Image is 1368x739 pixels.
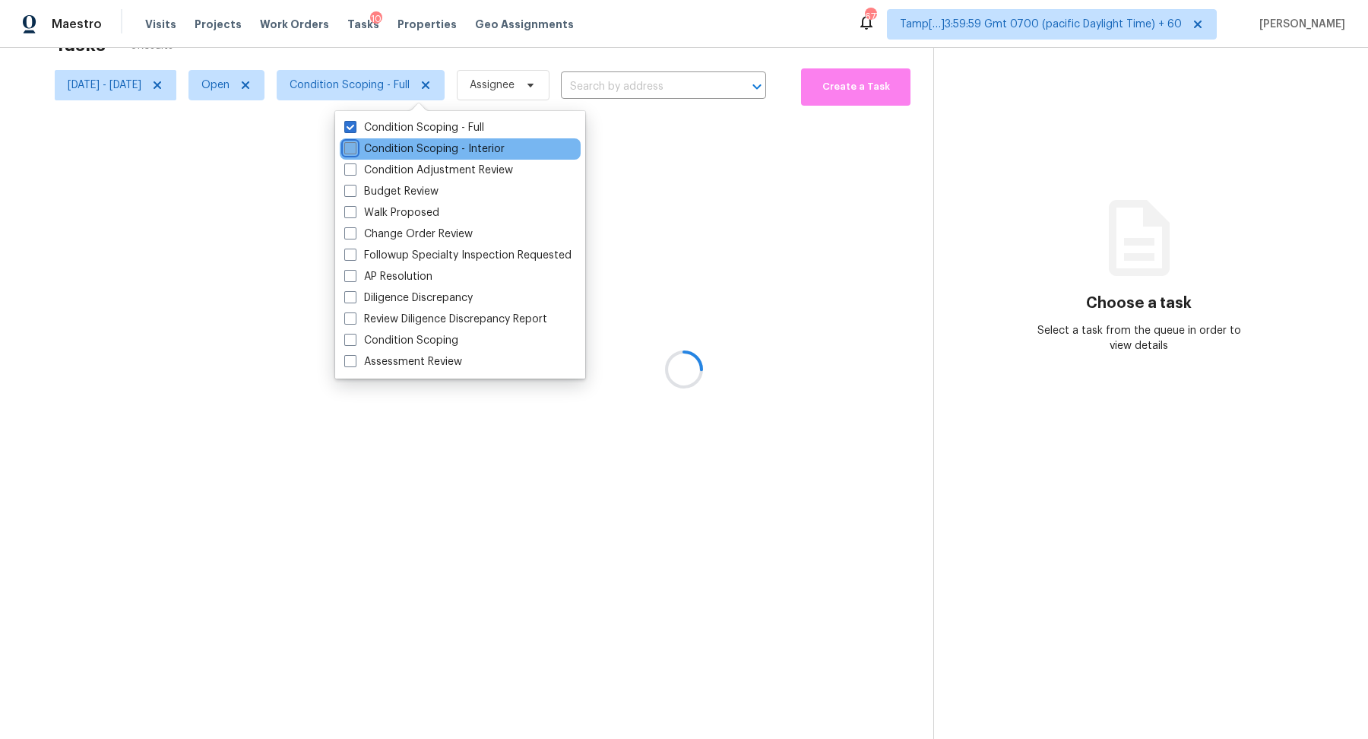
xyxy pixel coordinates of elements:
label: Walk Proposed [344,205,439,220]
label: Condition Adjustment Review [344,163,513,178]
label: Budget Review [344,184,439,199]
label: AP Resolution [344,269,432,284]
div: 677 [865,9,876,24]
label: Review Diligence Discrepancy Report [344,312,547,327]
label: Assessment Review [344,354,462,369]
label: Condition Scoping [344,333,458,348]
label: Change Order Review [344,227,473,242]
label: Diligence Discrepancy [344,290,473,306]
label: Followup Specialty Inspection Requested [344,248,572,263]
div: 10 [370,11,382,27]
label: Condition Scoping - Full [344,120,484,135]
label: Condition Scoping - Interior [344,141,505,157]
